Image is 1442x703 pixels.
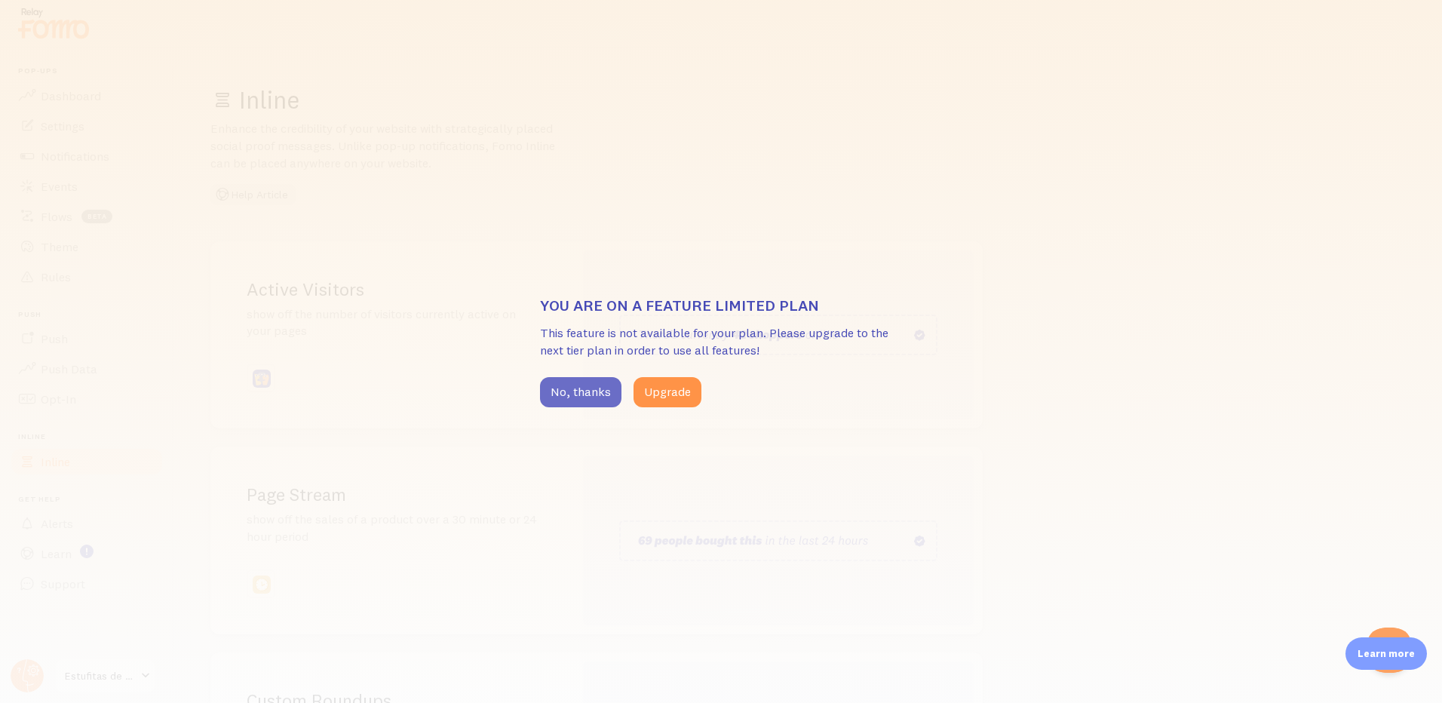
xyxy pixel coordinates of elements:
[1345,637,1427,670] div: Learn more
[1367,628,1412,673] iframe: Help Scout Beacon - Open
[540,324,902,359] p: This feature is not available for your plan. Please upgrade to the next tier plan in order to use...
[1358,646,1415,661] p: Learn more
[540,377,621,407] button: No, thanks
[540,296,902,315] h3: You are on a feature limited plan
[634,377,701,407] button: Upgrade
